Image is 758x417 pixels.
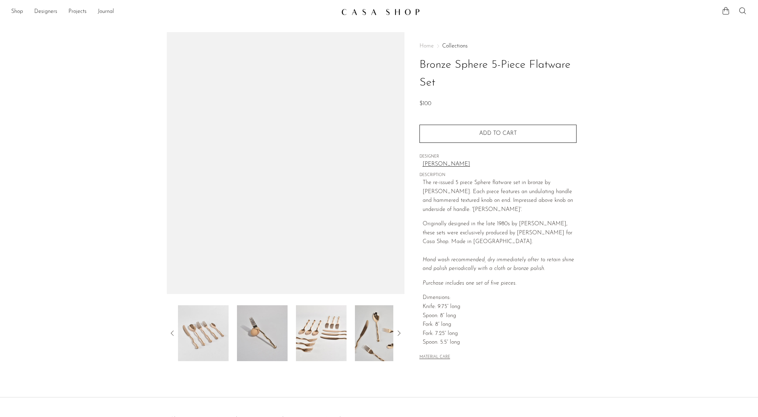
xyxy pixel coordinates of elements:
[178,305,229,361] img: Bronze Sphere 5-Piece Flatware Set
[419,56,577,92] h1: Bronze Sphere 5-Piece Flatware Set
[423,178,577,214] p: The re-issued 5 piece Sphere flatware set in bronze by [PERSON_NAME]. Each piece features an undu...
[419,125,577,143] button: Add to cart
[442,43,468,49] a: Collections
[68,7,87,16] a: Projects
[355,305,406,361] img: Bronze Sphere 5-Piece Flatware Set
[419,355,450,360] button: MATERIAL CARE
[98,7,114,16] a: Journal
[237,305,288,361] img: Bronze Sphere 5-Piece Flatware Set
[423,221,572,244] span: Originally designed in the late 1980s by [PERSON_NAME], these sets were exclusively produced by [...
[419,154,577,160] span: DESIGNER
[11,7,23,16] a: Shop
[419,43,577,49] nav: Breadcrumbs
[11,6,336,18] ul: NEW HEADER MENU
[419,101,431,107] span: $100
[11,6,336,18] nav: Desktop navigation
[296,305,347,361] img: Bronze Sphere 5-Piece Flatware Set
[479,131,517,136] span: Add to cart
[423,293,577,347] p: Dimensions: Knife: 9.75” long Spoon: 8” long Fork: 8” long Fork: 7.25” long Spoon: 5.5” long
[419,172,577,178] span: DESCRIPTION
[423,280,517,286] i: Purchase includes one set of five pieces.
[34,7,57,16] a: Designers
[423,257,574,272] em: Hand wash recommended, dry immediately after to retain shine and polish periodically with a cloth...
[423,160,577,169] a: [PERSON_NAME]
[419,43,434,49] span: Home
